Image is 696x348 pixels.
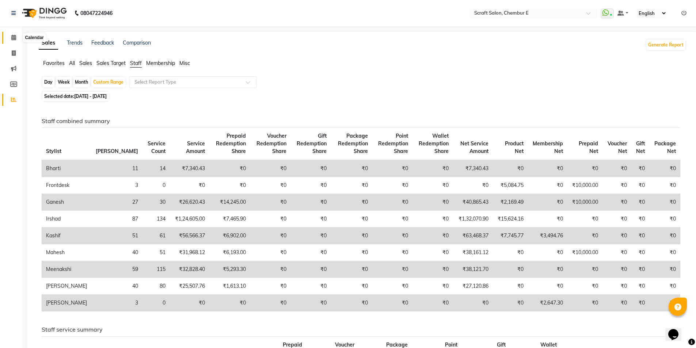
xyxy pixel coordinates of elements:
[649,177,680,194] td: ₹0
[528,160,568,177] td: ₹0
[170,177,209,194] td: ₹0
[170,194,209,211] td: ₹26,620.43
[372,227,413,244] td: ₹0
[209,227,250,244] td: ₹6,902.00
[42,227,91,244] td: Kashif
[291,194,331,211] td: ₹0
[146,60,175,66] span: Membership
[291,261,331,278] td: ₹0
[528,227,568,244] td: ₹3,494.76
[649,261,680,278] td: ₹0
[372,295,413,311] td: ₹0
[42,295,91,311] td: [PERSON_NAME]
[372,177,413,194] td: ₹0
[372,194,413,211] td: ₹0
[493,177,528,194] td: ₹5,084.75
[250,244,291,261] td: ₹0
[91,278,142,295] td: 40
[567,194,602,211] td: ₹10,000.00
[602,177,631,194] td: ₹0
[250,278,291,295] td: ₹0
[649,211,680,227] td: ₹0
[331,160,372,177] td: ₹0
[505,140,524,154] span: Product Net
[142,211,170,227] td: 134
[42,177,91,194] td: Frontdesk
[79,60,92,66] span: Sales
[602,160,631,177] td: ₹0
[412,177,453,194] td: ₹0
[412,211,453,227] td: ₹0
[631,194,650,211] td: ₹0
[170,278,209,295] td: ₹25,507.76
[170,261,209,278] td: ₹32,828.40
[170,244,209,261] td: ₹31,968.12
[142,261,170,278] td: 115
[291,160,331,177] td: ₹0
[453,244,493,261] td: ₹38,161.12
[67,39,83,46] a: Trends
[250,295,291,311] td: ₹0
[602,278,631,295] td: ₹0
[528,211,568,227] td: ₹0
[649,227,680,244] td: ₹0
[631,278,650,295] td: ₹0
[148,140,166,154] span: Service Count
[209,194,250,211] td: ₹14,245.00
[528,295,568,311] td: ₹2,647.30
[42,118,680,125] h6: Staff combined summary
[631,227,650,244] td: ₹0
[42,278,91,295] td: [PERSON_NAME]
[602,211,631,227] td: ₹0
[493,244,528,261] td: ₹0
[209,211,250,227] td: ₹7,465.90
[412,261,453,278] td: ₹0
[331,261,372,278] td: ₹0
[453,194,493,211] td: ₹40,865.43
[372,211,413,227] td: ₹0
[291,227,331,244] td: ₹0
[412,160,453,177] td: ₹0
[42,77,54,87] div: Day
[23,33,45,42] div: Calendar
[96,60,126,66] span: Sales Target
[142,295,170,311] td: 0
[250,261,291,278] td: ₹0
[567,244,602,261] td: ₹10,000.00
[91,227,142,244] td: 51
[91,244,142,261] td: 40
[567,227,602,244] td: ₹0
[453,211,493,227] td: ₹1,32,070.90
[19,3,69,23] img: logo
[170,227,209,244] td: ₹56,566.37
[331,227,372,244] td: ₹0
[216,133,246,154] span: Prepaid Redemption Share
[291,278,331,295] td: ₹0
[43,60,65,66] span: Favorites
[631,177,650,194] td: ₹0
[209,261,250,278] td: ₹5,293.30
[170,211,209,227] td: ₹1,24,605.00
[649,278,680,295] td: ₹0
[528,177,568,194] td: ₹0
[567,261,602,278] td: ₹0
[142,244,170,261] td: 51
[80,3,113,23] b: 08047224946
[291,211,331,227] td: ₹0
[91,77,125,87] div: Custom Range
[42,160,91,177] td: Bharti
[42,92,109,101] span: Selected date:
[42,244,91,261] td: Mahesh
[250,211,291,227] td: ₹0
[602,194,631,211] td: ₹0
[412,295,453,311] td: ₹0
[250,227,291,244] td: ₹0
[453,278,493,295] td: ₹27,120.86
[91,261,142,278] td: 59
[579,140,598,154] span: Prepaid Net
[209,244,250,261] td: ₹6,193.00
[42,194,91,211] td: Ganesh
[209,160,250,177] td: ₹0
[91,194,142,211] td: 27
[419,133,449,154] span: Wallet Redemption Share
